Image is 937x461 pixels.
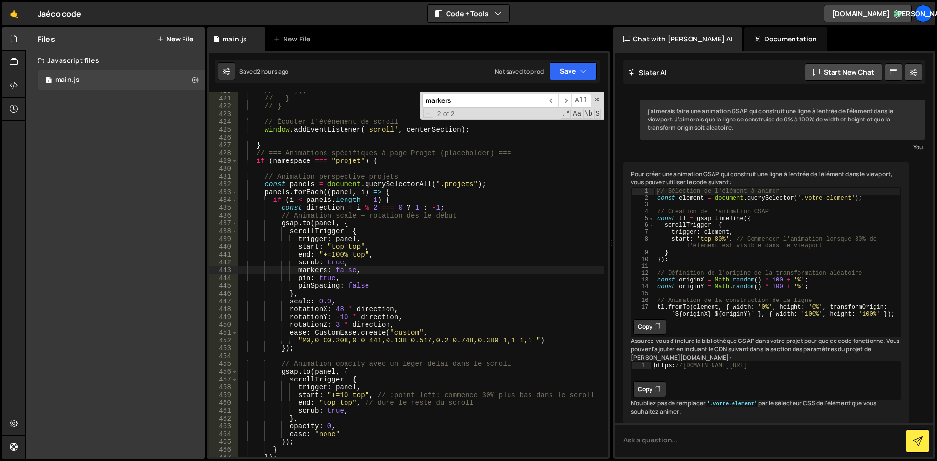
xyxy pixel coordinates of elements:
[632,283,654,290] div: 14
[209,235,238,243] div: 439
[632,290,654,297] div: 15
[239,67,289,76] div: Saved
[209,407,238,415] div: 461
[209,391,238,399] div: 459
[632,208,654,215] div: 4
[550,62,597,80] button: Save
[209,415,238,422] div: 462
[744,27,827,51] div: Documentation
[209,212,238,220] div: 436
[632,256,654,263] div: 10
[805,63,882,81] button: Start new chat
[209,305,238,313] div: 448
[558,94,572,108] span: ​
[632,215,654,222] div: 5
[209,134,238,141] div: 426
[209,446,238,454] div: 466
[632,297,654,304] div: 16
[632,304,654,318] div: 17
[223,34,247,44] div: main.js
[209,188,238,196] div: 433
[209,368,238,376] div: 456
[632,229,654,236] div: 7
[209,251,238,259] div: 441
[209,259,238,266] div: 442
[209,196,238,204] div: 434
[633,381,666,397] button: Copy
[209,274,238,282] div: 444
[632,188,654,195] div: 1
[628,68,667,77] h2: Slater AI
[642,142,923,152] div: You
[209,344,238,352] div: 453
[561,109,571,119] span: RegExp Search
[46,77,52,85] span: 1
[209,383,238,391] div: 458
[209,422,238,430] div: 463
[157,35,193,43] button: New File
[422,94,545,108] input: Search for
[209,352,238,360] div: 454
[55,76,80,84] div: main.js
[209,266,238,274] div: 443
[209,438,238,446] div: 465
[209,102,238,110] div: 422
[209,329,238,337] div: 451
[632,249,654,256] div: 9
[632,201,654,208] div: 3
[209,227,238,235] div: 438
[209,220,238,227] div: 437
[26,51,205,70] div: Javascript files
[433,110,459,118] span: 2 of 2
[623,162,909,424] div: Pour créer une animation GSAP qui construit une ligne à l'entrée de l'élément dans le viewport, v...
[209,430,238,438] div: 464
[572,109,582,119] span: CaseSensitive Search
[209,126,238,134] div: 425
[632,263,654,270] div: 11
[613,27,742,51] div: Chat with [PERSON_NAME] AI
[632,236,654,249] div: 8
[632,222,654,229] div: 6
[209,173,238,180] div: 431
[209,118,238,126] div: 424
[495,67,544,76] div: Not saved to prod
[915,5,932,22] a: [PERSON_NAME]
[209,290,238,298] div: 446
[273,34,314,44] div: New File
[209,165,238,173] div: 430
[633,319,666,335] button: Copy
[640,100,925,140] div: j'aimerais faire une animation GSAP qui construit une ligne à l'entrée de l'élément dans le viewp...
[209,282,238,290] div: 445
[545,94,558,108] span: ​
[209,298,238,305] div: 447
[38,70,205,90] div: 16764/45809.js
[2,2,26,25] a: 🤙
[209,337,238,344] div: 452
[257,67,289,76] div: 2 hours ago
[209,95,238,102] div: 421
[824,5,912,22] a: [DOMAIN_NAME]
[38,8,81,20] div: Jaéco code
[706,401,758,407] code: '.votre-element'
[209,141,238,149] div: 427
[209,180,238,188] div: 432
[632,195,654,201] div: 2
[583,109,593,119] span: Whole Word Search
[209,157,238,165] div: 429
[632,362,651,369] div: 1
[38,34,55,44] h2: Files
[571,94,591,108] span: Alt-Enter
[423,109,433,118] span: Toggle Replace mode
[209,321,238,329] div: 450
[209,243,238,251] div: 440
[209,204,238,212] div: 435
[428,5,509,22] button: Code + Tools
[209,360,238,368] div: 455
[209,110,238,118] div: 423
[594,109,601,119] span: Search In Selection
[209,399,238,407] div: 460
[209,376,238,383] div: 457
[209,313,238,321] div: 449
[632,277,654,283] div: 13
